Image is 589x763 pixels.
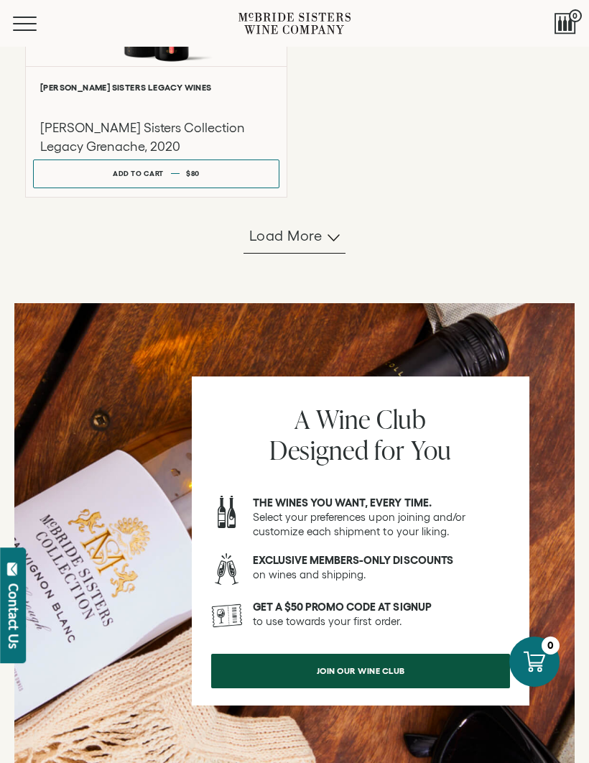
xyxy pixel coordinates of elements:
span: A [294,401,310,437]
h3: [PERSON_NAME] Sisters Collection Legacy Grenache, 2020 [40,119,272,156]
span: 0 [569,9,582,22]
span: $80 [186,170,200,177]
span: for [374,432,405,468]
span: Club [376,401,427,437]
span: join our wine club [300,657,422,685]
p: Select your preferences upon joining and/or customize each shipment to your liking. [253,496,510,539]
div: Contact Us [6,583,21,649]
button: Load more [244,219,345,254]
div: 0 [542,637,560,655]
h6: [PERSON_NAME] Sisters Legacy Wines [40,83,272,92]
p: on wines and shipping. [253,553,510,582]
button: Add to cart $80 [33,159,279,188]
strong: The wines you want, every time. [253,496,432,509]
span: Wine [316,401,371,437]
button: Mobile Menu Trigger [13,17,65,31]
span: Designed [269,432,369,468]
div: Add to cart [113,163,164,184]
strong: Get a $50 promo code at signup [253,601,432,613]
span: You [411,432,453,468]
a: join our wine club [211,654,510,688]
p: to use towards your first order. [253,600,510,629]
span: Load more [249,226,323,246]
strong: Exclusive members-only discounts [253,554,453,566]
